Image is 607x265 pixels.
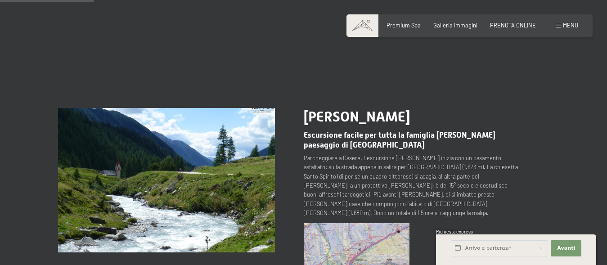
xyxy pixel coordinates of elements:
[387,22,421,29] a: Premium Spa
[557,245,575,252] span: Avanti
[304,153,521,218] p: Parcheggiare a Casere. L'escursione [PERSON_NAME] inizia con un basamento asfaltato: sulla strada...
[304,108,410,125] span: [PERSON_NAME]
[490,22,536,29] a: PRENOTA ONLINE
[304,130,495,149] span: Escursione facile per tutta la famiglia [PERSON_NAME] paesaggio di [GEOGRAPHIC_DATA]
[551,240,581,256] button: Avanti
[433,22,477,29] a: Galleria immagini
[436,229,473,234] span: Richiesta express
[563,22,578,29] span: Menu
[58,108,275,252] img: Malga Kehrer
